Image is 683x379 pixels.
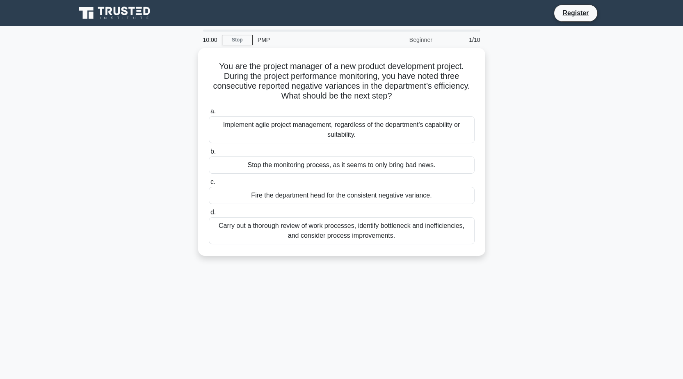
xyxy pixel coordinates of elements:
[365,32,437,48] div: Beginner
[437,32,485,48] div: 1/10
[209,187,475,204] div: Fire the department head for the consistent negative variance.
[209,116,475,143] div: Implement agile project management, regardless of the department's capability or suitability.
[210,108,216,115] span: a.
[208,61,475,101] h5: You are the project manager of a new product development project. During the project performance ...
[198,32,222,48] div: 10:00
[222,35,253,45] a: Stop
[210,178,215,185] span: c.
[253,32,365,48] div: PMP
[210,209,216,216] span: d.
[557,8,594,18] a: Register
[210,148,216,155] span: b.
[209,156,475,174] div: Stop the monitoring process, as it seems to only bring bad news.
[209,217,475,244] div: Carry out a thorough review of work processes, identify bottleneck and inefficiencies, and consid...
